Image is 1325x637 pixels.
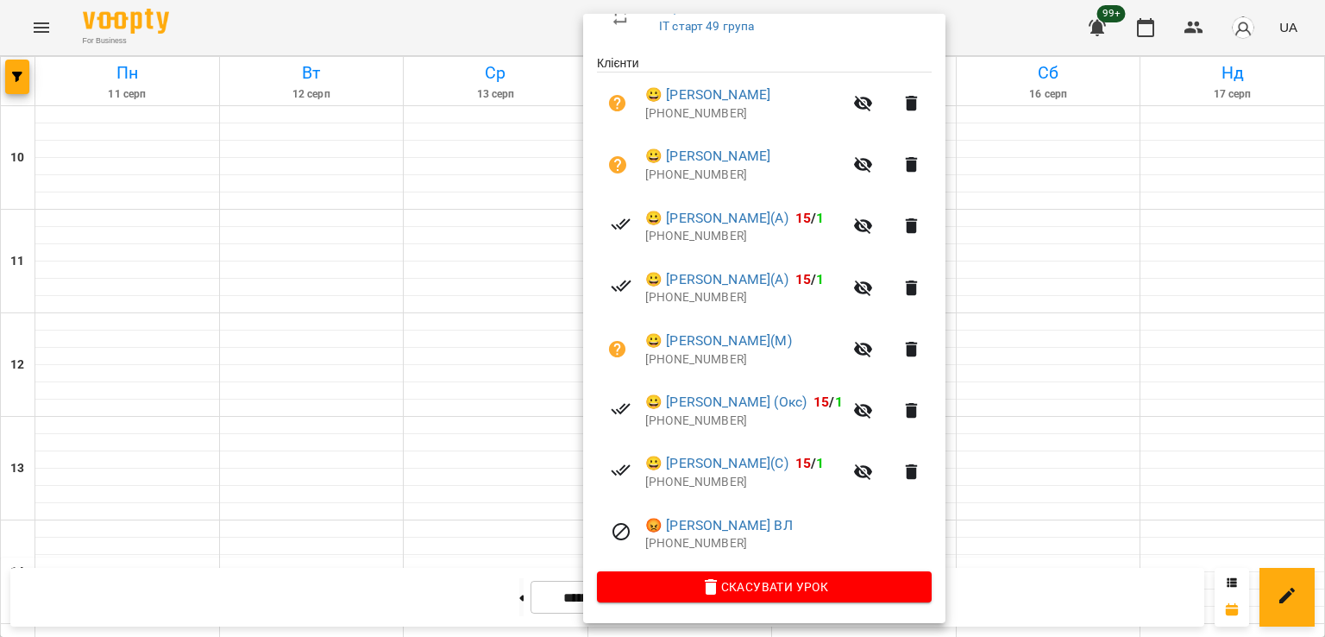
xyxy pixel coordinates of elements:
[611,214,631,235] svg: Візит сплачено
[611,275,631,296] svg: Візит сплачено
[659,19,755,33] a: ІТ старт 49 група
[611,399,631,419] svg: Візит сплачено
[611,577,918,597] span: Скасувати Урок
[795,455,811,471] span: 15
[645,392,807,413] a: 😀 [PERSON_NAME] (Окс)
[645,331,792,351] a: 😀 [PERSON_NAME](М)
[645,535,932,552] p: [PHONE_NUMBER]
[645,453,788,474] a: 😀 [PERSON_NAME](С)
[645,351,843,369] p: [PHONE_NUMBER]
[816,455,824,471] span: 1
[816,271,824,287] span: 1
[645,167,843,184] p: [PHONE_NUMBER]
[597,571,932,602] button: Скасувати Урок
[816,210,824,226] span: 1
[813,394,843,410] b: /
[597,83,638,124] button: Візит ще не сплачено. Додати оплату?
[795,271,825,287] b: /
[611,460,631,481] svg: Візит сплачено
[795,455,825,471] b: /
[645,289,843,306] p: [PHONE_NUMBER]
[597,329,638,370] button: Візит ще не сплачено. Додати оплату?
[835,394,843,410] span: 1
[645,413,843,430] p: [PHONE_NUMBER]
[645,515,793,536] a: 😡 [PERSON_NAME] ВЛ
[645,146,770,167] a: 😀 [PERSON_NAME]
[645,105,843,123] p: [PHONE_NUMBER]
[597,144,638,186] button: Візит ще не сплачено. Додати оплату?
[645,228,843,245] p: [PHONE_NUMBER]
[597,54,932,571] ul: Клієнти
[645,269,788,290] a: 😀 [PERSON_NAME](А)
[795,271,811,287] span: 15
[645,208,788,229] a: 😀 [PERSON_NAME](А)
[645,474,843,491] p: [PHONE_NUMBER]
[795,210,825,226] b: /
[795,210,811,226] span: 15
[645,85,770,105] a: 😀 [PERSON_NAME]
[813,394,829,410] span: 15
[611,521,631,542] svg: Візит скасовано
